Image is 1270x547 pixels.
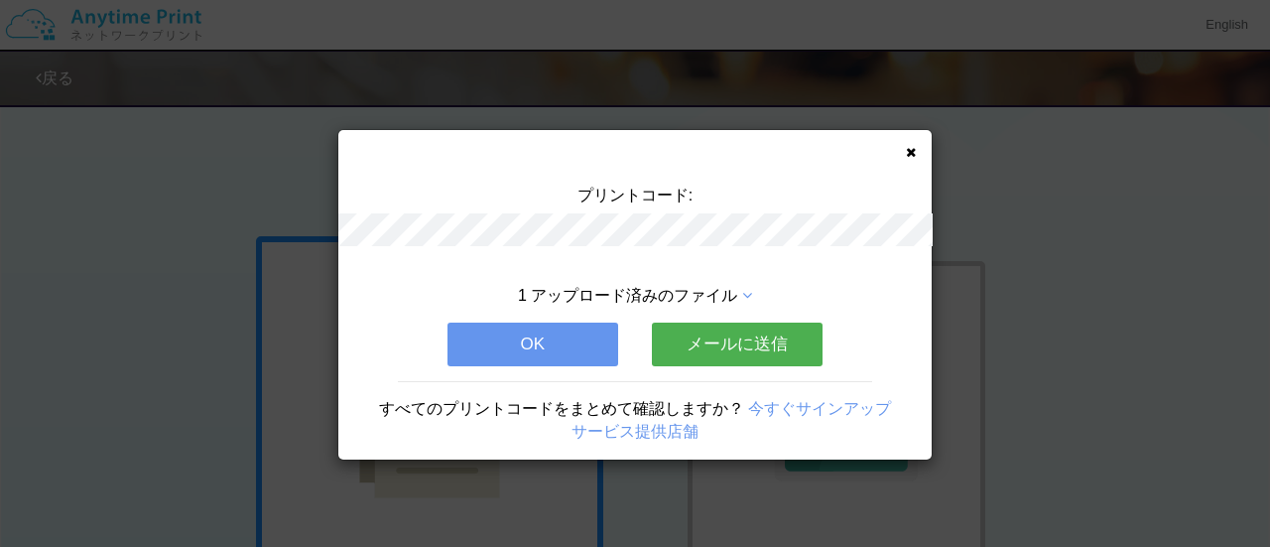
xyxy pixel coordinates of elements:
[652,323,823,366] button: メールに送信
[379,400,744,417] span: すべてのプリントコードをまとめて確認しますか？
[447,323,618,366] button: OK
[748,400,891,417] a: 今すぐサインアップ
[577,187,693,204] span: プリントコード:
[571,423,698,440] a: サービス提供店舗
[518,287,737,304] span: 1 アップロード済みのファイル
